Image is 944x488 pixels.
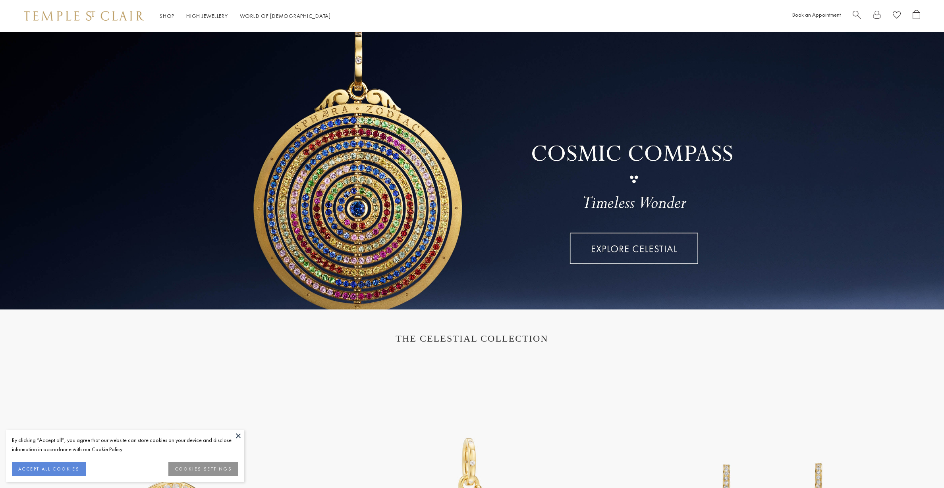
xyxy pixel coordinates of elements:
img: Temple St. Clair [24,11,144,21]
button: ACCEPT ALL COOKIES [12,462,86,476]
h1: THE CELESTIAL COLLECTION [32,333,912,344]
button: COOKIES SETTINGS [168,462,238,476]
nav: Main navigation [160,11,331,21]
a: High JewelleryHigh Jewellery [186,12,228,19]
a: ShopShop [160,12,174,19]
a: Open Shopping Bag [913,10,920,22]
a: View Wishlist [893,10,901,22]
iframe: Gorgias live chat messenger [904,451,936,480]
a: Search [853,10,861,22]
div: By clicking “Accept all”, you agree that our website can store cookies on your device and disclos... [12,436,238,454]
a: World of [DEMOGRAPHIC_DATA]World of [DEMOGRAPHIC_DATA] [240,12,331,19]
a: Book an Appointment [792,11,841,18]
